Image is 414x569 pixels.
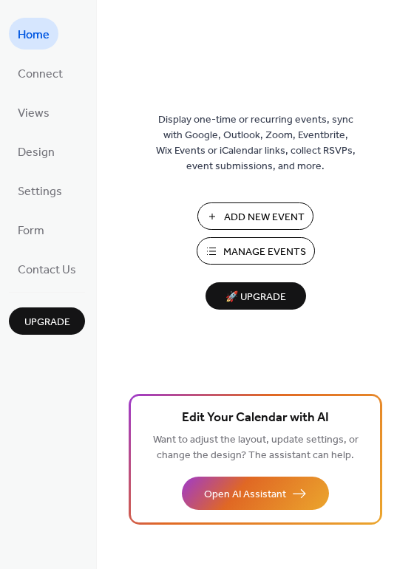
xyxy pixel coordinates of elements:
[206,282,306,310] button: 🚀 Upgrade
[214,287,297,307] span: 🚀 Upgrade
[9,174,71,206] a: Settings
[9,96,58,128] a: Views
[9,57,72,89] a: Connect
[18,63,63,86] span: Connect
[9,18,58,50] a: Home
[224,210,305,225] span: Add New Event
[182,408,329,429] span: Edit Your Calendar with AI
[197,202,313,230] button: Add New Event
[197,237,315,265] button: Manage Events
[24,315,70,330] span: Upgrade
[18,102,50,125] span: Views
[204,487,286,502] span: Open AI Assistant
[18,219,44,242] span: Form
[18,180,62,203] span: Settings
[18,141,55,164] span: Design
[156,112,356,174] span: Display one-time or recurring events, sync with Google, Outlook, Zoom, Eventbrite, Wix Events or ...
[182,477,329,510] button: Open AI Assistant
[9,253,85,284] a: Contact Us
[9,135,64,167] a: Design
[9,307,85,335] button: Upgrade
[153,430,359,466] span: Want to adjust the layout, update settings, or change the design? The assistant can help.
[18,24,50,47] span: Home
[18,259,76,282] span: Contact Us
[9,214,53,245] a: Form
[223,245,306,260] span: Manage Events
